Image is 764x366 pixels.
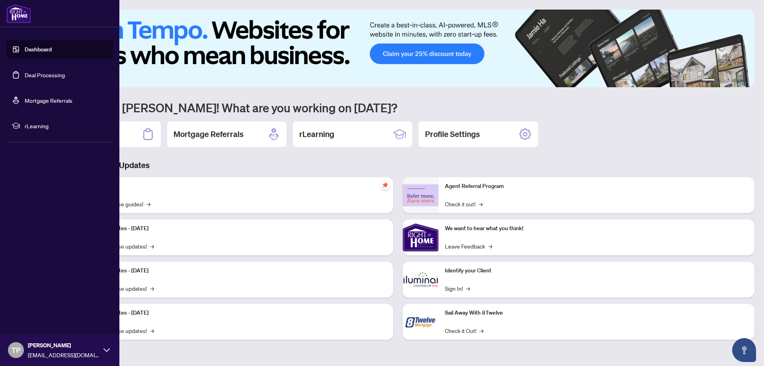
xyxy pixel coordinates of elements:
span: [PERSON_NAME] [28,341,99,350]
span: → [150,284,154,293]
p: Agent Referral Program [445,182,748,191]
h2: Profile Settings [425,129,480,140]
button: 5 [737,79,740,82]
span: → [488,242,492,251]
p: Platform Updates - [DATE] [84,266,387,275]
img: We want to hear what you think! [403,219,439,255]
span: → [466,284,470,293]
span: → [479,200,483,208]
a: Deal Processing [25,71,65,78]
p: Self-Help [84,182,387,191]
a: Sign In!→ [445,284,470,293]
span: pushpin [380,180,390,190]
span: rLearning [25,121,107,130]
img: Sail Away With 8Twelve [403,304,439,340]
span: → [150,326,154,335]
span: TP [12,344,20,356]
button: 6 [743,79,746,82]
p: Identify your Client [445,266,748,275]
a: Dashboard [25,46,52,53]
h2: Mortgage Referrals [173,129,244,140]
h2: rLearning [299,129,334,140]
h3: Brokerage & Industry Updates [41,160,754,171]
p: We want to hear what you think! [445,224,748,233]
a: Mortgage Referrals [25,97,72,104]
span: [EMAIL_ADDRESS][DOMAIN_NAME] [28,350,99,359]
img: Agent Referral Program [403,184,439,206]
span: → [479,326,483,335]
img: Identify your Client [403,262,439,297]
span: → [150,242,154,251]
button: 2 [718,79,721,82]
button: Open asap [732,338,756,362]
p: Sail Away With 8Twelve [445,309,748,317]
span: → [146,200,150,208]
a: Check it out!→ [445,200,483,208]
button: 4 [731,79,734,82]
img: Slide 0 [41,10,754,87]
a: Check it Out!→ [445,326,483,335]
p: Platform Updates - [DATE] [84,224,387,233]
h1: Welcome back [PERSON_NAME]! What are you working on [DATE]? [41,100,754,115]
img: logo [6,4,31,23]
button: 3 [724,79,727,82]
p: Platform Updates - [DATE] [84,309,387,317]
button: 1 [702,79,715,82]
a: Leave Feedback→ [445,242,492,251]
